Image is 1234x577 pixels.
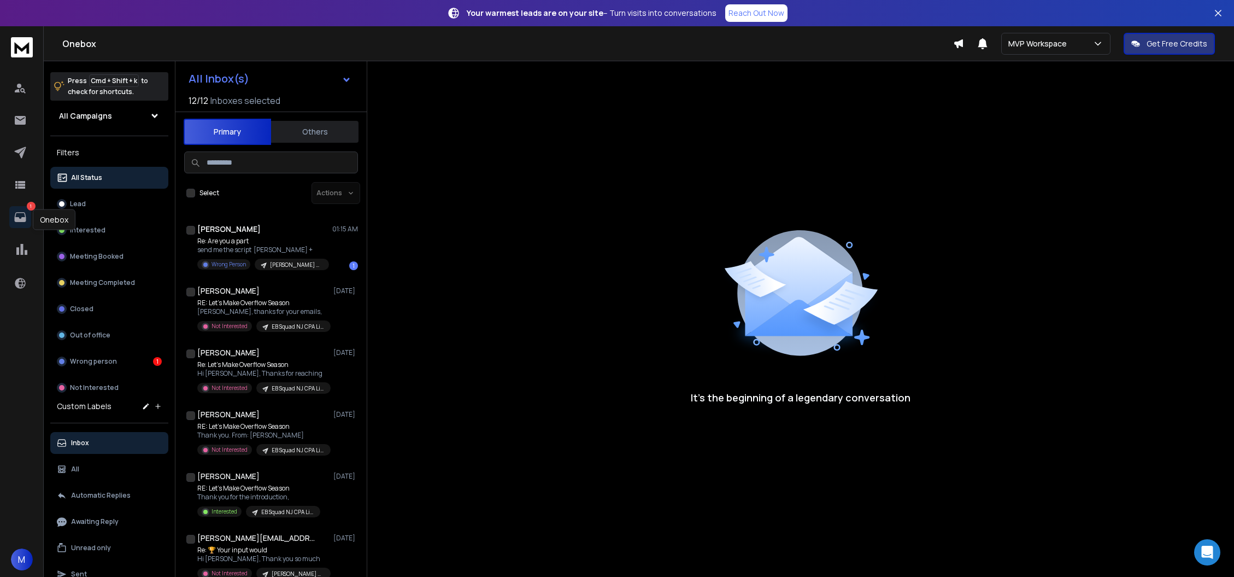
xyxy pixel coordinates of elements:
[50,485,168,506] button: Automatic Replies
[68,75,148,97] p: Press to check for shortcuts.
[1194,539,1220,566] div: Open Intercom Messenger
[272,384,324,393] p: EB Squad NJ CPA List
[11,549,33,570] button: M
[211,508,237,516] p: Interested
[50,351,168,372] button: Wrong person1
[59,110,112,121] h1: All Campaigns
[57,401,111,412] h3: Custom Labels
[211,322,248,330] p: Not Interested
[11,37,33,57] img: logo
[50,246,168,267] button: Meeting Booked
[197,237,328,246] p: Re: Are you a part
[333,534,358,543] p: [DATE]
[50,324,168,346] button: Out of office
[70,200,86,208] p: Lead
[261,508,314,516] p: EB Squad NJ CPA List
[333,348,358,357] p: [DATE]
[197,307,328,316] p: [PERSON_NAME], thanks for your emails,
[189,94,208,107] span: 12 / 12
[197,246,328,254] p: send me the script [PERSON_NAME] +
[197,555,328,563] p: Hi [PERSON_NAME], Thank you so much
[50,458,168,480] button: All
[71,465,79,474] p: All
[1147,38,1207,49] p: Get Free Credits
[71,439,89,447] p: Inbox
[1124,33,1215,55] button: Get Free Credits
[1008,38,1071,49] p: MVP Workspace
[333,287,358,295] p: [DATE]
[71,544,111,552] p: Unread only
[332,225,358,234] p: 01:15 AM
[70,383,119,392] p: Not Interested
[333,410,358,419] p: [DATE]
[50,511,168,533] button: Awaiting Reply
[197,369,328,378] p: Hi [PERSON_NAME], Thanks for reaching
[50,105,168,127] button: All Campaigns
[271,120,359,144] button: Others
[180,68,360,90] button: All Inbox(s)
[197,484,320,493] p: RE: Let’s Make Overflow Season
[197,224,261,235] h1: [PERSON_NAME]
[50,377,168,399] button: Not Interested
[197,546,328,555] p: Re: 🏆 Your input would
[272,323,324,331] p: EB Squad NJ CPA List
[333,472,358,481] p: [DATE]
[197,422,328,431] p: RE: Let’s Make Overflow Season
[70,252,124,261] p: Meeting Booked
[71,517,119,526] p: Awaiting Reply
[728,8,784,19] p: Reach Out Now
[349,261,358,270] div: 1
[50,167,168,189] button: All Status
[50,298,168,320] button: Closed
[50,219,168,241] button: Interested
[467,8,603,18] strong: Your warmest leads are on your site
[197,360,328,369] p: Re: Let’s Make Overflow Season
[270,261,322,269] p: [PERSON_NAME] Coaching - ASID Gather
[70,278,135,287] p: Meeting Completed
[70,357,117,366] p: Wrong person
[89,74,139,87] span: Cmd + Shift + k
[71,491,131,500] p: Automatic Replies
[210,94,280,107] h3: Inboxes selected
[197,299,328,307] p: RE: Let’s Make Overflow Season
[62,37,953,50] h1: Onebox
[211,446,248,454] p: Not Interested
[33,209,75,230] div: Onebox
[197,409,260,420] h1: [PERSON_NAME]
[197,431,328,440] p: Thank you. From: [PERSON_NAME]
[691,390,910,405] p: It’s the beginning of a legendary conversation
[50,145,168,160] h3: Filters
[197,347,260,358] h1: [PERSON_NAME]
[70,305,93,313] p: Closed
[197,285,260,296] h1: [PERSON_NAME]
[50,272,168,294] button: Meeting Completed
[153,357,162,366] div: 1
[9,206,31,228] a: 1
[70,226,105,235] p: Interested
[199,189,219,197] label: Select
[211,260,246,269] p: Wrong Person
[70,331,110,340] p: Out of office
[197,493,320,502] p: Thank you for the introduction,
[272,446,324,454] p: EB Squad NJ CPA List
[50,432,168,454] button: Inbox
[725,4,788,22] a: Reach Out Now
[50,193,168,215] button: Lead
[27,202,36,211] p: 1
[211,384,248,392] p: Not Interested
[197,533,318,544] h1: [PERSON_NAME][EMAIL_ADDRESS][DOMAIN_NAME]
[184,119,271,145] button: Primary
[50,537,168,559] button: Unread only
[71,173,102,182] p: All Status
[197,471,260,482] h1: [PERSON_NAME]
[467,8,716,19] p: – Turn visits into conversations
[189,73,249,84] h1: All Inbox(s)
